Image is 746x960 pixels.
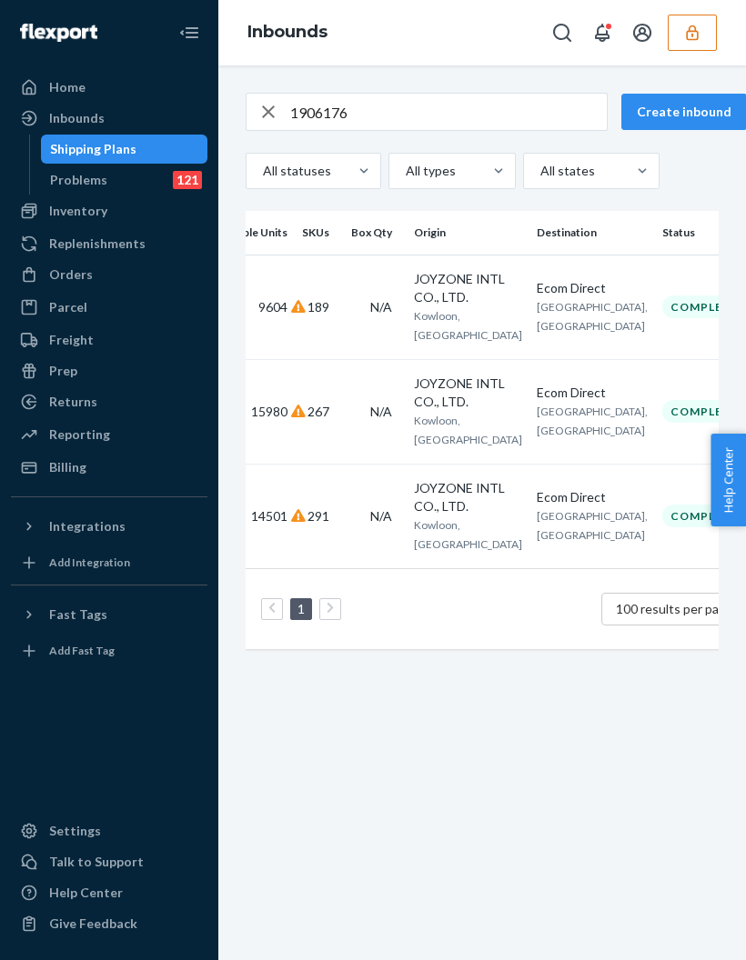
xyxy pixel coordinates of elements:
div: JOYZONE INTL CO., LTD. [414,270,522,306]
div: Inventory [49,202,107,220]
a: Add Fast Tag [11,636,207,665]
div: 121 [173,171,202,189]
span: Kowloon, [GEOGRAPHIC_DATA] [414,518,522,551]
a: Inbounds [247,22,328,42]
a: Inbounds [11,104,207,133]
div: Ecom Direct [537,279,648,297]
button: Open account menu [624,15,660,51]
div: Billing [49,458,86,476]
span: [GEOGRAPHIC_DATA], [GEOGRAPHIC_DATA] [537,509,648,542]
div: Problems [50,171,107,189]
button: Fast Tags [11,600,207,629]
a: Talk to Support [11,847,207,876]
span: 15980 [251,404,287,419]
a: Returns [11,387,207,416]
a: Parcel [11,293,207,322]
th: Destination [529,211,655,255]
div: Orders [49,265,93,284]
div: Fast Tags [49,605,107,624]
a: Billing [11,453,207,482]
div: Parcel [49,298,87,316]
div: JOYZONE INTL CO., LTD. [414,375,522,411]
a: Shipping Plans [41,135,208,164]
input: All types [404,162,406,180]
a: Inventory [11,196,207,225]
a: Help Center [11,878,207,907]
div: Freight [49,331,94,349]
a: Replenishments [11,229,207,258]
div: Inbounds [49,109,105,127]
button: Close Navigation [171,15,207,51]
div: Home [49,78,86,96]
div: Help Center [49,884,123,902]
span: [GEOGRAPHIC_DATA], [GEOGRAPHIC_DATA] [537,405,648,437]
a: Reporting [11,420,207,449]
span: Kowloon, [GEOGRAPHIC_DATA] [414,414,522,446]
a: Orders [11,260,207,289]
th: SKUs [295,211,344,255]
button: Open notifications [584,15,620,51]
div: Talk to Support [49,853,144,871]
div: Give Feedback [49,915,137,933]
a: Home [11,73,207,102]
th: Origin [407,211,529,255]
input: All statuses [261,162,263,180]
div: Add Integration [49,555,130,570]
span: 291 [307,508,329,524]
a: Settings [11,816,207,845]
span: [GEOGRAPHIC_DATA], [GEOGRAPHIC_DATA] [537,300,648,333]
button: Integrations [11,512,207,541]
div: Integrations [49,517,126,535]
div: Ecom Direct [537,384,648,402]
div: Settings [49,822,101,840]
span: Kowloon, [GEOGRAPHIC_DATA] [414,309,522,342]
a: Add Integration [11,548,207,577]
span: N/A [370,508,392,524]
div: Prep [49,362,77,380]
span: N/A [370,299,392,315]
span: N/A [370,404,392,419]
div: Add Fast Tag [49,643,115,658]
th: Available Units [207,211,295,255]
input: Search inbounds by name, destination, msku... [290,94,607,130]
div: Returns [49,393,97,411]
span: 267 [307,404,329,419]
a: Problems121 [41,165,208,195]
a: Page 1 is your current page [294,601,308,616]
div: Shipping Plans [50,140,136,158]
a: Prep [11,356,207,385]
button: Give Feedback [11,909,207,938]
div: Replenishments [49,235,146,253]
div: JOYZONE INTL CO., LTD. [414,479,522,515]
ol: breadcrumbs [233,6,342,59]
span: 9604 [258,299,287,315]
div: Reporting [49,425,110,444]
button: Help Center [711,434,746,526]
button: Open Search Box [544,15,580,51]
img: Flexport logo [20,24,97,42]
a: Freight [11,325,207,355]
th: Box Qty [344,211,407,255]
span: 14501 [251,508,287,524]
div: Ecom Direct [537,488,648,506]
input: All states [539,162,540,180]
span: 100 results per page [616,601,733,616]
span: 189 [307,299,329,315]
